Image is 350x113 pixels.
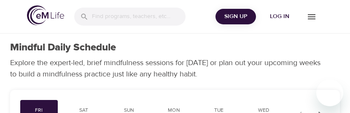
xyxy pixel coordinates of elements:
span: Sign Up [219,11,253,22]
iframe: Button to launch messaging window [316,79,343,106]
button: Sign Up [215,9,256,24]
p: Explore the expert-led, brief mindfulness sessions for [DATE] or plan out your upcoming weeks to ... [10,57,326,80]
span: Log in [263,11,296,22]
img: logo [27,5,64,25]
h1: Mindful Daily Schedule [10,42,116,54]
button: Log in [259,9,300,24]
button: menu [300,5,323,28]
input: Find programs, teachers, etc... [92,8,186,26]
